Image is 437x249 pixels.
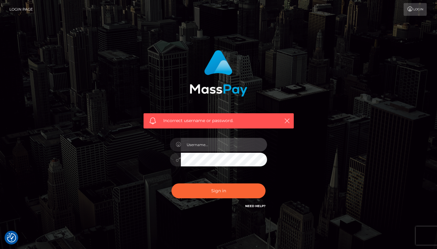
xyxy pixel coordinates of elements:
[181,138,267,152] input: Username...
[171,183,266,198] button: Sign in
[9,3,33,16] a: Login Page
[163,118,274,124] span: Incorrect username or password.
[190,50,247,97] img: MassPay Login
[7,233,16,242] img: Revisit consent button
[404,3,427,16] a: Login
[245,204,266,208] a: Need Help?
[7,233,16,242] button: Consent Preferences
